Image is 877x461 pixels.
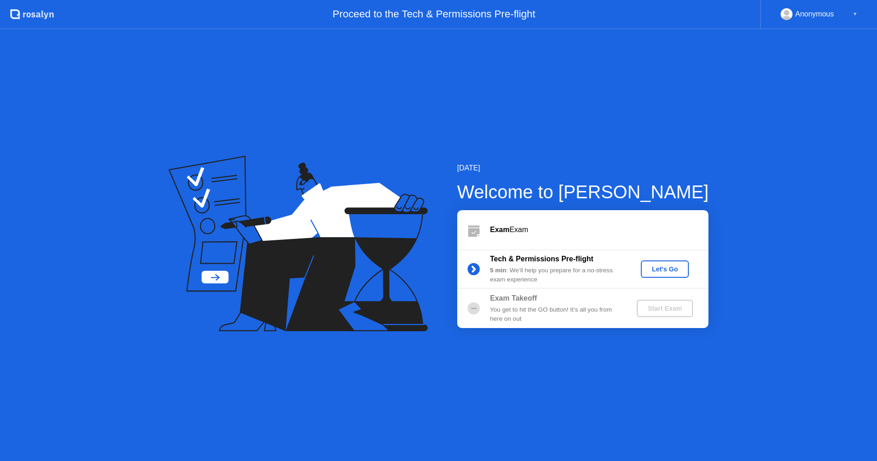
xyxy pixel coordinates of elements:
div: Exam [490,224,708,235]
div: Start Exam [640,305,689,312]
div: You get to hit the GO button! It’s all you from here on out [490,305,622,324]
button: Start Exam [637,300,693,317]
div: [DATE] [457,163,709,174]
div: Let's Go [645,265,685,273]
button: Let's Go [641,260,689,278]
b: Exam Takeoff [490,294,537,302]
div: Welcome to [PERSON_NAME] [457,178,709,206]
b: Tech & Permissions Pre-flight [490,255,593,263]
div: : We’ll help you prepare for a no-stress exam experience [490,266,622,285]
div: ▼ [853,8,857,20]
b: Exam [490,226,510,233]
div: Anonymous [795,8,834,20]
b: 5 min [490,267,507,274]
